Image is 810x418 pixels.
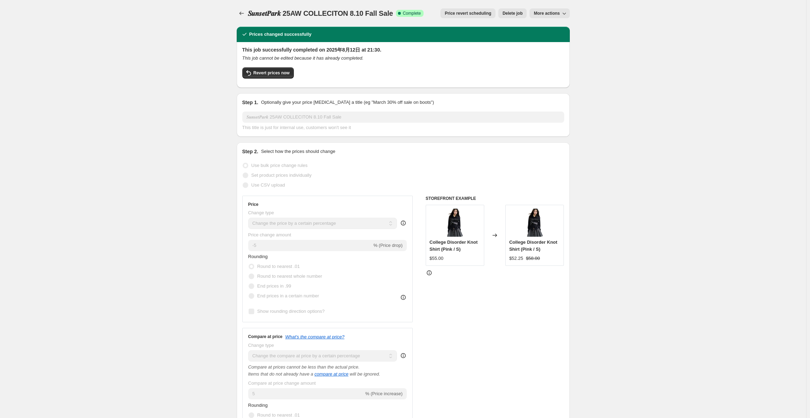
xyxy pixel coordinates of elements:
h2: This job successfully completed on 2025年8月12日 at 21:30. [242,46,564,53]
button: What's the compare at price? [285,334,345,339]
span: More actions [534,11,560,16]
h3: Compare at price [248,334,283,339]
span: Set product prices individually [251,173,312,178]
span: Use bulk price change rules [251,163,308,168]
span: % (Price increase) [365,391,403,396]
span: College Disorder Knot Shirt (Pink / S) [430,240,478,252]
div: $52.25 [509,255,523,262]
span: Round to nearest .01 [257,412,300,418]
p: Optionally give your price [MEDICAL_DATA] a title (eg "March 30% off sale on boots") [261,99,434,106]
i: Items that do not already have a [248,371,313,377]
button: Revert prices now [242,67,294,79]
span: Compare at price change amount [248,380,316,386]
span: Show rounding direction options? [257,309,325,314]
span: Change type [248,210,274,215]
div: help [400,352,407,359]
h2: Prices changed successfully [249,31,312,38]
button: Delete job [498,8,527,18]
i: This job cannot be edited because it has already completed. [242,55,364,61]
img: 215470fd1bd981863d2f1e2153be35ed_80x.jpg [521,209,549,237]
span: Price revert scheduling [445,11,491,16]
i: will be ignored. [350,371,380,377]
span: Round to nearest .01 [257,264,300,269]
span: End prices in a certain number [257,293,319,298]
button: Price revert scheduling [440,8,495,18]
h3: Price [248,202,258,207]
input: -15 [248,388,364,399]
span: Delete job [502,11,522,16]
span: Change type [248,343,274,348]
button: Price change jobs [237,8,247,18]
p: Select how the prices should change [261,148,335,155]
span: Price change amount [248,232,291,237]
span: Revert prices now [254,70,290,76]
button: compare at price [315,371,349,377]
input: 30% off holiday sale [242,112,564,123]
div: $55.00 [430,255,444,262]
span: Rounding [248,254,268,259]
span: This title is just for internal use, customers won't see it [242,125,351,130]
i: Compare at prices cannot be less than the actual price. [248,364,360,370]
span: 𝑺𝒖𝒏𝒔𝒆𝒕𝑷𝒂𝒓𝒌 25AW COLLECITON 8.10 Fall Sale [248,9,393,17]
h6: STOREFRONT EXAMPLE [426,196,564,201]
div: help [400,220,407,227]
span: College Disorder Knot Shirt (Pink / S) [509,240,557,252]
input: -15 [248,240,372,251]
h2: Step 1. [242,99,258,106]
span: End prices in .99 [257,283,291,289]
span: % (Price drop) [373,243,403,248]
h2: Step 2. [242,148,258,155]
img: 215470fd1bd981863d2f1e2153be35ed_80x.jpg [441,209,469,237]
span: Complete [403,11,421,16]
button: More actions [529,8,569,18]
span: Round to nearest whole number [257,274,322,279]
span: Rounding [248,403,268,408]
strike: $58.00 [526,255,540,262]
span: Use CSV upload [251,182,285,188]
